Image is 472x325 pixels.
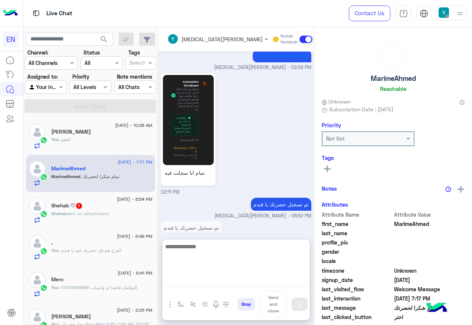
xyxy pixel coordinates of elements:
button: create order [199,298,212,311]
span: Shehab [51,211,66,216]
span: 2025-08-15T14:59:56.556Z [394,276,465,284]
img: tab [399,9,408,18]
a: [URL][DOMAIN_NAME] [255,53,309,59]
span: العفو [59,137,71,142]
h6: Tags [322,154,465,161]
img: Trigger scenario [190,301,196,307]
p: تمام انا سجلت فيه [163,167,214,178]
span: sent an attachment [66,211,109,216]
span: اختر [394,313,465,321]
span: تمام شكرا لحضرتك [394,304,465,312]
span: [MEDICAL_DATA][PERSON_NAME] - 02:09 PM [214,64,311,71]
span: profile_pic [322,239,393,246]
span: null [394,248,465,256]
img: send voice note [212,300,220,309]
h6: Reachable [380,85,406,92]
span: search [99,35,108,44]
span: [DATE] - 6:54 PM [117,196,152,203]
label: Assigned to: [27,73,58,81]
p: 16/8/2025, 2:09 PM [253,49,311,62]
img: Logo [3,6,18,21]
h6: Notes [322,185,337,192]
h5: Omar [51,313,91,320]
img: WhatsApp [40,247,47,255]
span: first_name [322,220,393,228]
img: 1278540763732345.jpg [163,75,214,165]
div: Select [128,59,145,68]
img: tab [32,9,41,18]
h5: . [51,240,53,246]
div: EN [3,31,19,47]
span: 2025-08-16T16:17:31.535Z [394,295,465,302]
label: Status [83,49,100,56]
span: [DATE] - 6:41 PM [118,270,152,276]
img: tab [420,9,428,18]
span: [DATE] - 2:25 PM [117,307,152,313]
img: WhatsApp [40,210,47,218]
span: locale [322,257,393,265]
span: [MEDICAL_DATA][PERSON_NAME] - 06:52 PM [214,213,311,220]
span: last_message [322,304,393,312]
img: profile [455,9,465,18]
img: make a call [223,302,229,308]
img: hulul-logo.png [424,295,450,321]
span: signup_date [322,276,393,284]
img: defaultAdmin.png [29,235,46,252]
label: Note mentions [117,73,152,81]
label: Tags [128,49,140,56]
span: Attribute Value [394,211,465,219]
span: gender [322,248,393,256]
img: send message [296,301,303,308]
span: Unknown [322,98,351,105]
button: Send and close [260,291,286,317]
p: 16/8/2025, 7:17 PM [161,221,222,234]
span: [DATE] - 7:17 PM [118,159,152,165]
button: Drop [237,298,255,311]
span: MarimeAhmed [51,174,80,179]
img: WhatsApp [40,173,47,181]
span: Unknown [394,267,465,275]
span: الفرع هيدخل حضرتك فيه يا فندم [59,247,121,253]
img: notes [445,186,451,192]
span: You [51,137,59,142]
img: select flow [178,301,184,307]
h6: Priority [322,122,341,128]
img: WhatsApp [40,284,47,292]
button: Trigger scenario [187,298,199,311]
label: Channel: [27,49,48,56]
span: للتواصل هاتفيا او واتساب 01203599998 [59,285,137,290]
h5: Shehab ♡ [51,203,83,209]
a: تمام انا سجلت فيه [161,73,216,186]
span: last_name [322,229,393,237]
small: Human Handover [281,33,298,45]
span: MarimeAhmed [394,220,465,228]
span: You [51,247,59,253]
button: select flow [175,298,187,311]
span: last_interaction [322,295,393,302]
span: تمام شكرا لحضرتك [80,174,119,179]
img: defaultAdmin.png [29,198,46,214]
span: [DATE] - 6:49 PM [117,233,152,240]
span: You [51,285,59,290]
img: defaultAdmin.png [29,272,46,288]
img: defaultAdmin.png [29,161,46,177]
span: Subscription Date : [DATE] [329,105,393,113]
span: last_visited_flow [322,285,393,293]
span: Welcome Message [394,285,465,293]
h6: Attributes [322,201,348,208]
img: userImage [439,7,449,18]
span: timezone [322,267,393,275]
img: defaultAdmin.png [29,124,46,141]
div: loading... [383,45,404,66]
h5: MarimeAhmed [51,165,85,172]
img: create order [202,301,208,307]
button: Apply Filters [24,99,156,113]
span: [DATE] - 10:38 AM [115,122,152,129]
p: Live Chat [46,9,72,19]
a: Contact Us [349,6,390,21]
span: last_clicked_button [322,313,393,321]
p: 16/8/2025, 6:52 PM [251,198,311,211]
span: null [394,257,465,265]
span: 02:11 PM [161,189,180,195]
h5: Sandra Shenouda [51,129,91,135]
